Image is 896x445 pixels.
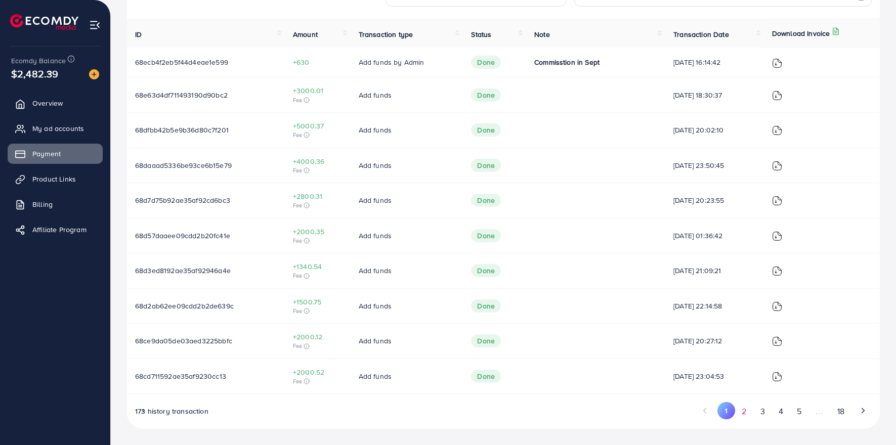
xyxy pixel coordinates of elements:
[772,125,782,136] img: ic-download-invoice.1f3c1b55.svg
[359,160,392,170] span: Add funds
[673,336,756,346] span: [DATE] 20:27:12
[293,166,343,174] span: Fee
[293,57,343,67] span: +630
[293,307,343,315] span: Fee
[293,201,343,209] span: Fee
[135,301,234,311] span: 68d2ab62ee09cdd2b2de639c
[135,265,231,276] span: 68d3ed8192ae35af92946a4e
[673,301,756,311] span: [DATE] 22:14:58
[135,125,229,135] span: 68dfbb42b5e9b36d80c7f201
[673,195,756,205] span: [DATE] 20:23:55
[8,118,103,139] a: My ad accounts
[359,231,392,241] span: Add funds
[8,144,103,164] a: Payment
[673,231,756,241] span: [DATE] 01:36:42
[471,194,501,207] span: Done
[293,272,343,280] span: Fee
[772,91,782,101] img: ic-download-invoice.1f3c1b55.svg
[471,229,501,242] span: Done
[830,402,851,421] button: Go to page 18
[293,156,343,166] span: +4000.36
[772,301,782,312] img: ic-download-invoice.1f3c1b55.svg
[135,90,228,100] span: 68e63d4df711493190d90bc2
[293,191,343,201] span: +2800.31
[359,90,392,100] span: Add funds
[293,131,343,139] span: Fee
[772,161,782,171] img: ic-download-invoice.1f3c1b55.svg
[293,96,343,104] span: Fee
[32,149,61,159] span: Payment
[359,29,413,39] span: Transaction type
[293,29,318,39] span: Amount
[772,58,782,68] img: ic-download-invoice.1f3c1b55.svg
[471,123,501,137] span: Done
[790,402,808,421] button: Go to page 5
[673,125,756,135] span: [DATE] 20:02:10
[293,227,343,237] span: +2000.35
[772,336,782,346] img: ic-download-invoice.1f3c1b55.svg
[135,160,232,170] span: 68daaad5336be93ce6b15e79
[359,371,392,381] span: Add funds
[32,98,63,108] span: Overview
[673,160,756,170] span: [DATE] 23:50:45
[772,402,790,421] button: Go to page 4
[772,372,782,382] img: ic-download-invoice.1f3c1b55.svg
[293,121,343,131] span: +5000.37
[673,90,756,100] span: [DATE] 18:30:37
[293,297,343,307] span: +1500.75
[135,371,226,381] span: 68cd711592ae35af9230cc13
[471,29,491,39] span: Status
[8,93,103,113] a: Overview
[471,370,501,383] span: Done
[293,377,343,385] span: Fee
[135,57,228,67] span: 68ecb4f2eb5f44d4eae1e599
[11,66,58,81] span: $2,482.39
[135,406,208,416] span: 173 history transaction
[673,29,729,39] span: Transaction Date
[32,199,53,209] span: Billing
[293,367,343,377] span: +2000.52
[293,261,343,272] span: +1340.54
[135,195,230,205] span: 68d7d75b92ae35af92cd6bc3
[772,266,782,276] img: ic-download-invoice.1f3c1b55.svg
[471,264,501,277] span: Done
[673,265,756,276] span: [DATE] 21:09:21
[135,29,142,39] span: ID
[8,219,103,240] a: Affiliate Program
[8,169,103,189] a: Product Links
[772,196,782,206] img: ic-download-invoice.1f3c1b55.svg
[89,19,101,31] img: menu
[89,69,99,79] img: image
[772,231,782,241] img: ic-download-invoice.1f3c1b55.svg
[293,332,343,342] span: +2000.12
[293,342,343,350] span: Fee
[359,265,392,276] span: Add funds
[293,237,343,245] span: Fee
[8,194,103,214] a: Billing
[359,125,392,135] span: Add funds
[673,371,756,381] span: [DATE] 23:04:53
[32,123,84,133] span: My ad accounts
[772,27,830,39] p: Download Invoice
[717,402,735,419] button: Go to page 1
[10,14,78,30] img: logo
[471,299,501,313] span: Done
[471,56,501,69] span: Done
[293,85,343,96] span: +3000.01
[735,402,753,421] button: Go to page 2
[697,402,872,421] ul: Pagination
[471,88,501,102] span: Done
[534,57,600,67] span: Commisstion in Sept
[753,402,772,421] button: Go to page 3
[32,225,87,235] span: Affiliate Program
[11,56,66,66] span: Ecomdy Balance
[359,195,392,205] span: Add funds
[359,301,392,311] span: Add funds
[471,334,501,347] span: Done
[534,29,550,39] span: Note
[471,159,501,172] span: Done
[359,57,424,67] span: Add funds by Admin
[135,231,230,241] span: 68d57daaee09cdd2b20fc41e
[853,399,888,437] iframe: Chat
